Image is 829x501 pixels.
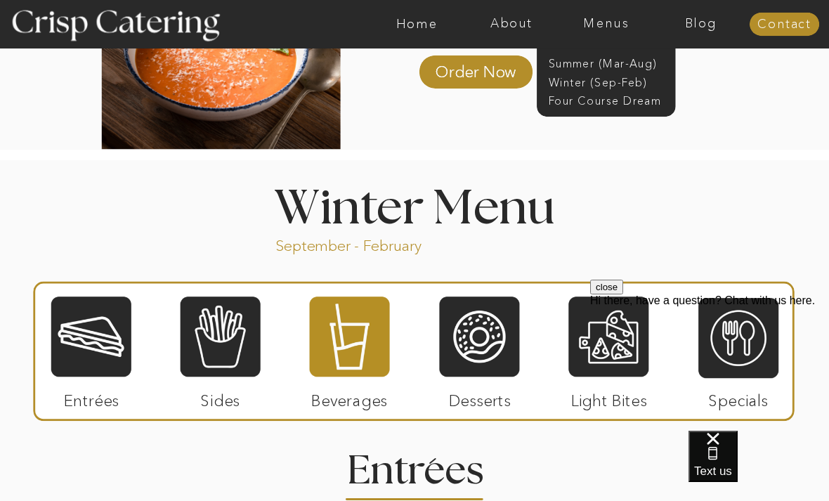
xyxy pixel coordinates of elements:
iframe: podium webchat widget bubble [688,431,829,501]
h2: Entrees [347,453,483,479]
a: About [464,18,559,32]
a: Winter (Sep-Feb) [549,74,662,88]
p: Entrées [46,377,138,417]
h1: Winter Menu [223,185,607,226]
a: Blog [653,18,748,32]
a: Four Course Dream [549,93,672,107]
p: September - February [275,235,465,252]
p: Desserts [434,377,526,417]
a: Menus [559,18,654,32]
p: Sides [174,377,266,417]
iframe: podium webchat widget prompt [590,280,829,448]
p: Light Bites [563,377,655,417]
p: Beverages [303,377,396,417]
a: Summer (Mar-Aug) [549,56,672,70]
a: Order Now [430,48,522,88]
a: Contact [750,18,819,32]
a: Home [370,18,464,32]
